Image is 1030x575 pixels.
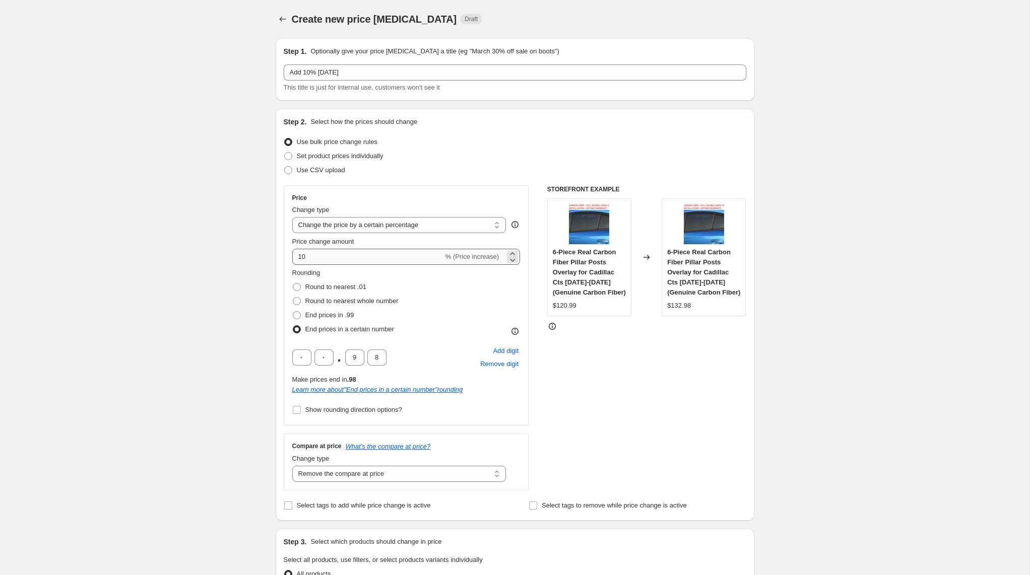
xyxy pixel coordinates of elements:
[292,455,330,462] span: Change type
[305,311,354,319] span: End prices in .99
[297,166,345,174] span: Use CSV upload
[284,537,307,547] h2: Step 3.
[684,204,724,244] img: 85dd97a2-il_fullxfull.6741232786_ppt9_80x.jpg
[292,376,356,383] span: Make prices end in
[310,537,441,547] p: Select which products should change in price
[553,248,626,296] span: 6-Piece Real Carbon Fiber Pillar Posts Overlay for Cadillac Cts [DATE]-[DATE] (Genuine Carbon Fiber)
[297,152,383,160] span: Set product prices individually
[314,349,334,366] input: ﹡
[292,14,457,25] span: Create new price [MEDICAL_DATA]
[284,84,440,91] span: This title is just for internal use, customers won't see it
[491,344,520,357] button: Add placeholder
[292,386,463,393] i: Learn more about " End prices in a certain number " rounding
[292,442,342,450] h3: Compare at price
[480,359,519,369] span: Remove digit
[292,349,311,366] input: ﹡
[479,357,520,371] button: Remove placeholder
[276,12,290,26] button: Price change jobs
[305,283,366,291] span: Round to nearest .01
[310,117,417,127] p: Select how the prices should change
[310,46,559,56] p: Optionally give your price [MEDICAL_DATA] a title (eg "March 30% off sale on boots")
[284,117,307,127] h2: Step 2.
[569,204,609,244] img: 85dd97a2-il_fullxfull.6741232786_ppt9_80x.jpg
[367,349,387,366] input: ﹡
[305,325,394,333] span: End prices in a certain number
[284,556,483,563] span: Select all products, use filters, or select products variants individually
[542,501,687,509] span: Select tags to remove while price change is active
[346,443,431,450] button: What's the compare at price?
[292,238,354,245] span: Price change amount
[667,248,740,296] span: 6-Piece Real Carbon Fiber Pillar Posts Overlay for Cadillac Cts [DATE]-[DATE] (Genuine Carbon Fiber)
[284,64,746,81] input: 30% off holiday sale
[297,501,431,509] span: Select tags to add while price change is active
[305,406,402,413] span: Show rounding direction options?
[667,301,691,311] div: $132.98
[292,206,330,213] span: Change type
[510,220,520,230] div: help
[292,194,307,202] h3: Price
[305,297,399,305] span: Round to nearest whole number
[445,253,499,260] span: % (Price increase)
[297,138,377,146] span: Use bulk price change rules
[493,346,519,356] span: Add digit
[465,15,478,23] span: Draft
[345,349,364,366] input: ﹡
[553,301,576,311] div: $120.99
[337,349,342,366] span: .
[292,269,320,276] span: Rounding
[547,185,746,193] h6: STOREFRONT EXAMPLE
[284,46,307,56] h2: Step 1.
[347,376,356,383] b: .98
[292,386,463,393] a: Learn more about"End prices in a certain number"rounding
[292,249,443,265] input: -15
